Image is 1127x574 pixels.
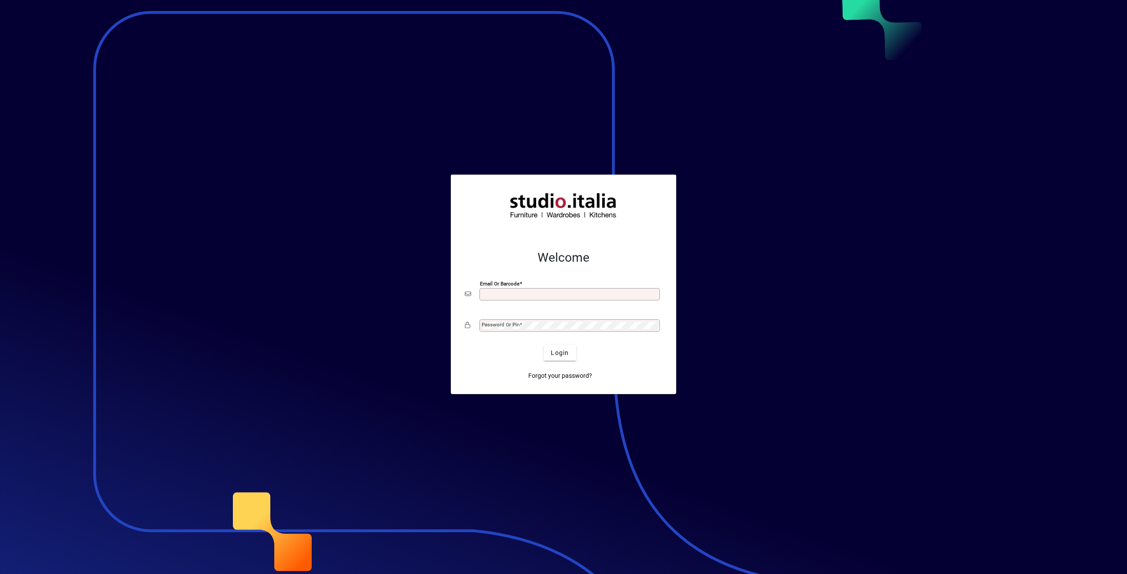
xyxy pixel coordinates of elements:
mat-label: Password or Pin [482,322,519,328]
span: Forgot your password? [528,371,592,380]
a: Forgot your password? [525,368,596,384]
mat-label: Email or Barcode [480,281,519,287]
button: Login [544,345,576,361]
h2: Welcome [465,250,662,265]
span: Login [551,348,569,358]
